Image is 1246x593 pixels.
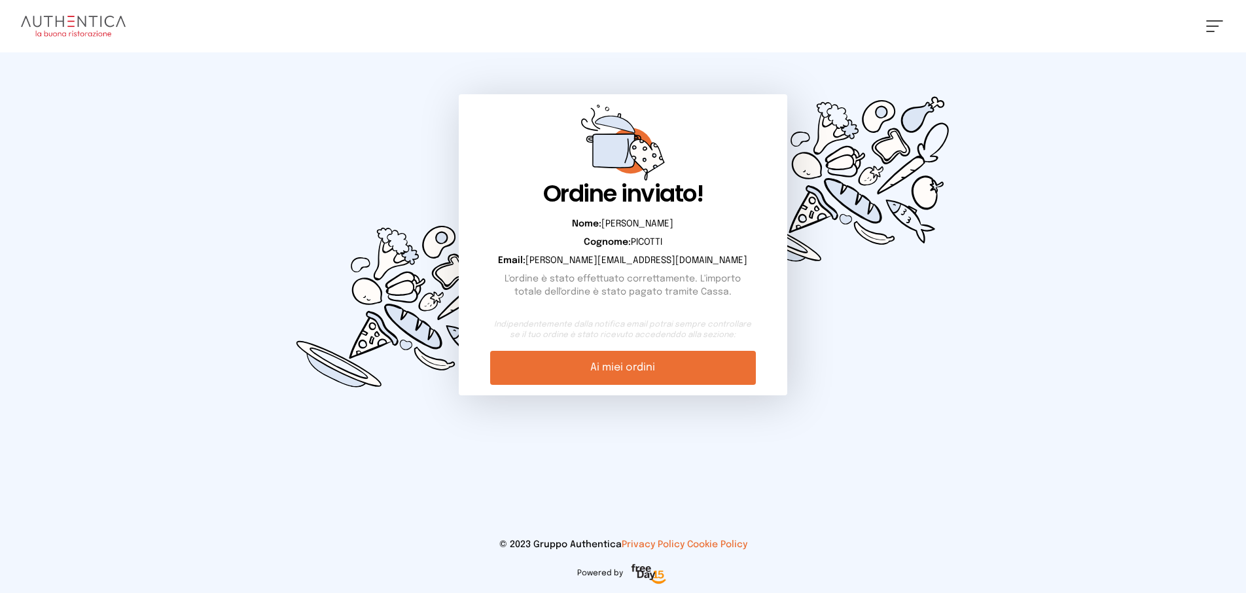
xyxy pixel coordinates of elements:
b: Cognome: [584,238,631,247]
img: logo.8f33a47.png [21,16,126,37]
small: Indipendentemente dalla notifica email potrai sempre controllare se il tuo ordine è stato ricevut... [490,319,755,340]
img: d0449c3114cc73e99fc76ced0c51d0cd.svg [277,178,529,432]
p: L'ordine è stato effettuato correttamente. L'importo totale dell'ordine è stato pagato tramite Ca... [490,272,755,298]
a: Ai miei ordini [490,351,755,385]
a: Privacy Policy [622,540,685,549]
p: [PERSON_NAME][EMAIL_ADDRESS][DOMAIN_NAME] [490,254,755,267]
b: Email: [498,256,525,265]
p: PICOTTI [490,236,755,249]
p: © 2023 Gruppo Authentica [21,538,1225,551]
p: [PERSON_NAME] [490,217,755,230]
img: d0449c3114cc73e99fc76ced0c51d0cd.svg [717,52,969,306]
h1: Ordine inviato! [490,181,755,207]
a: Cookie Policy [687,540,747,549]
img: logo-freeday.3e08031.png [628,562,669,588]
span: Powered by [577,568,623,579]
b: Nome: [572,219,601,228]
